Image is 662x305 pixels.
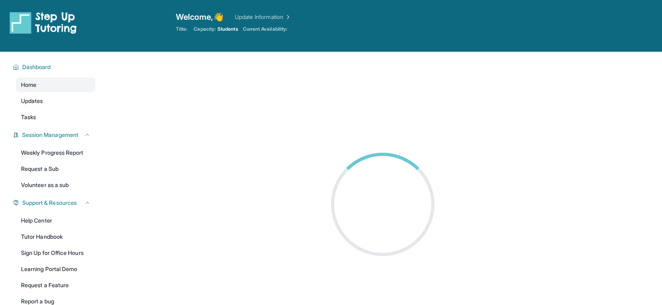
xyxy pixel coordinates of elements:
[16,178,95,192] a: Volunteer as a sub
[19,131,91,139] button: Session Management
[176,11,223,23] span: Welcome, 👋
[235,13,291,21] a: Update Information
[16,78,95,92] a: Home
[22,199,77,207] span: Support & Resources
[16,262,95,276] a: Learning Portal Demo
[16,278,95,292] a: Request a Feature
[22,131,78,139] span: Session Management
[16,145,95,160] a: Weekly Progress Report
[22,63,51,71] span: Dashboard
[194,26,216,32] span: Capacity:
[19,199,91,207] button: Support & Resources
[19,63,91,71] button: Dashboard
[16,110,95,124] a: Tasks
[16,94,95,108] a: Updates
[243,26,287,32] span: Current Availability:
[176,26,187,32] span: Title:
[16,162,95,176] a: Request a Sub
[21,81,36,89] span: Home
[16,246,95,260] a: Sign Up for Office Hours
[16,213,95,228] a: Help Center
[283,13,291,21] img: Chevron Right
[16,229,95,244] a: Tutor Handbook
[21,97,43,105] span: Updates
[10,11,77,34] img: logo
[21,113,36,121] span: Tasks
[217,26,238,32] span: Students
